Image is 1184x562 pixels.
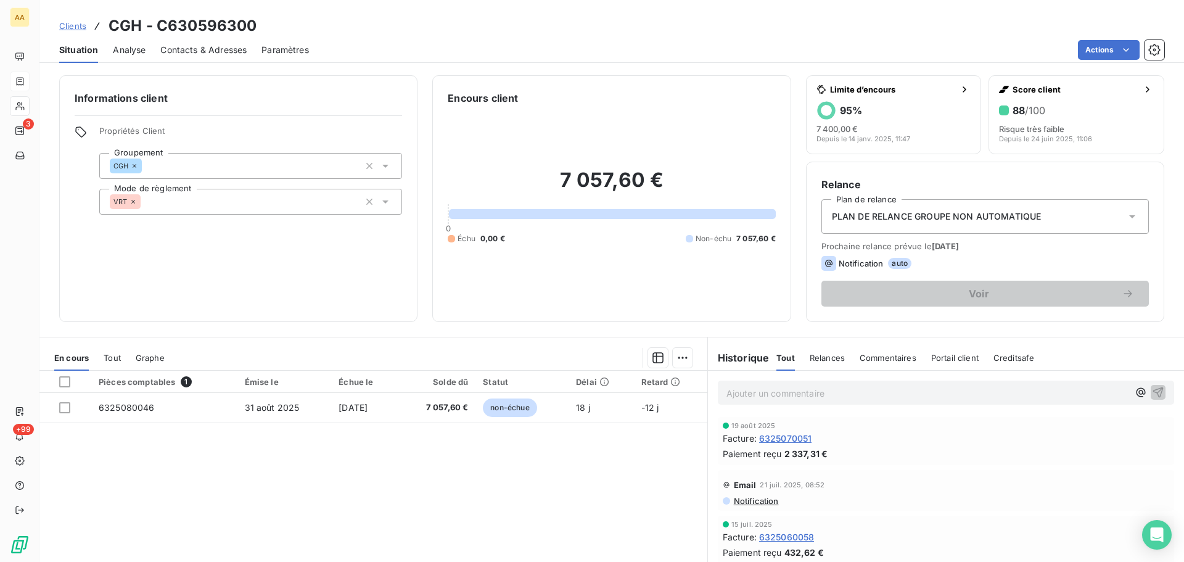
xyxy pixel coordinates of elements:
div: Retard [641,377,700,387]
span: Propriétés Client [99,126,402,143]
button: Actions [1078,40,1140,60]
div: Statut [483,377,561,387]
span: Risque très faible [999,124,1064,134]
span: 7 400,00 € [816,124,858,134]
span: Non-échu [696,233,731,244]
span: Email [734,480,757,490]
span: 18 j [576,402,590,413]
button: Limite d’encours95%7 400,00 €Depuis le 14 janv. 2025, 11:47 [806,75,982,154]
span: 19 août 2025 [731,422,776,429]
span: 0,00 € [480,233,505,244]
input: Ajouter une valeur [141,196,150,207]
div: Open Intercom Messenger [1142,520,1172,550]
span: PLAN DE RELANCE GROUPE NON AUTOMATIQUE [832,210,1042,223]
span: 2 337,31 € [784,447,828,460]
h2: 7 057,60 € [448,168,775,205]
span: VRT [113,198,127,205]
button: Voir [821,281,1149,307]
span: [DATE] [339,402,368,413]
span: 432,62 € [784,546,824,559]
span: Creditsafe [993,353,1035,363]
h6: 88 [1013,104,1045,117]
span: 6325070051 [759,432,812,445]
span: 21 juil. 2025, 08:52 [760,481,824,489]
span: 7 057,60 € [736,233,776,244]
span: Tout [104,353,121,363]
div: Solde dû [406,377,468,387]
span: Facture : [723,531,757,543]
h3: CGH - C630596300 [109,15,257,37]
span: Paiement reçu [723,546,782,559]
img: Logo LeanPay [10,535,30,555]
span: Situation [59,44,98,56]
span: Contacts & Adresses [160,44,247,56]
h6: Historique [708,350,770,365]
div: Délai [576,377,626,387]
span: 15 juil. 2025 [731,521,773,528]
span: Tout [776,353,795,363]
span: Notification [733,496,779,506]
button: Score client88/100Risque très faibleDepuis le 24 juin 2025, 11:06 [989,75,1164,154]
h6: Relance [821,177,1149,192]
span: Depuis le 24 juin 2025, 11:06 [999,135,1092,143]
span: 6325080046 [99,402,155,413]
span: non-échue [483,399,536,417]
div: Émise le [245,377,324,387]
span: 31 août 2025 [245,402,300,413]
h6: Informations client [75,91,402,105]
span: Score client [1013,85,1138,94]
span: 3 [23,118,34,130]
span: Voir [836,289,1122,299]
span: Limite d’encours [830,85,955,94]
span: Prochaine relance prévue le [821,241,1149,251]
span: En cours [54,353,89,363]
span: Graphe [136,353,165,363]
span: /100 [1025,104,1045,117]
span: Portail client [931,353,979,363]
span: Clients [59,21,86,31]
div: Échue le [339,377,391,387]
span: CGH [113,162,128,170]
span: Facture : [723,432,757,445]
span: Échu [458,233,475,244]
div: Pièces comptables [99,376,230,387]
span: 6325060058 [759,531,815,543]
span: Relances [810,353,845,363]
span: 7 057,60 € [406,402,468,414]
span: 0 [446,223,451,233]
div: AA [10,7,30,27]
span: Commentaires [860,353,916,363]
h6: Encours client [448,91,518,105]
span: [DATE] [932,241,960,251]
span: auto [888,258,911,269]
span: Notification [839,258,884,268]
span: +99 [13,424,34,435]
span: Paiement reçu [723,447,782,460]
span: Paramètres [261,44,309,56]
a: Clients [59,20,86,32]
span: 1 [181,376,192,387]
span: Analyse [113,44,146,56]
h6: 95 % [840,104,862,117]
input: Ajouter une valeur [142,160,152,171]
span: -12 j [641,402,659,413]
